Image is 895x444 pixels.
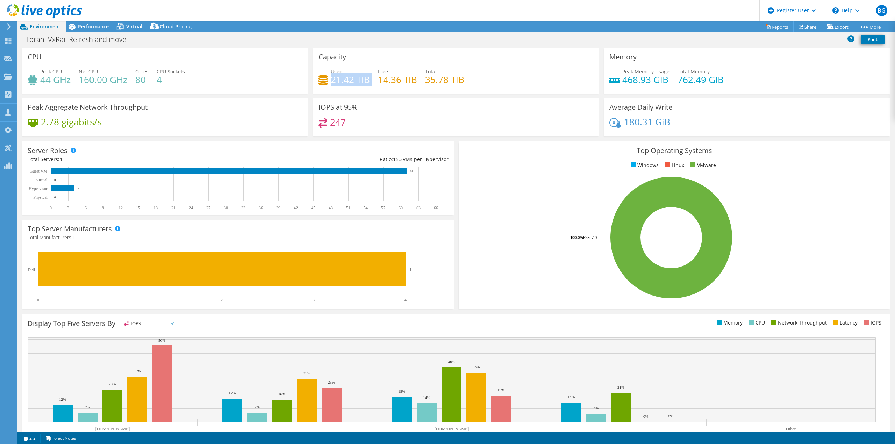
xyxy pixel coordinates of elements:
text: Physical [33,195,48,200]
h3: Peak Aggregate Network Throughput [28,103,148,111]
span: Virtual [126,23,142,30]
text: 42 [294,205,298,210]
a: Share [793,21,822,32]
text: 18 [153,205,158,210]
h4: 160.00 GHz [79,76,127,83]
span: 4 [59,156,62,162]
span: Free [378,68,388,75]
text: 7% [255,405,260,409]
text: 12 [119,205,123,210]
h4: 80 [135,76,149,83]
li: CPU [747,319,765,327]
h1: Torani VxRail Refresh and move [23,36,137,43]
h4: 21.42 TiB [331,76,370,83]
text: 39 [276,205,280,210]
text: 23% [109,382,116,386]
h3: Capacity [318,53,346,61]
h3: Memory [609,53,637,61]
li: Windows [629,161,659,169]
h4: Total Manufacturers: [28,234,449,241]
text: 0 [54,196,56,199]
text: Virtual [36,177,48,182]
text: 63 [416,205,421,210]
text: 45 [311,205,315,210]
h4: 4 [157,76,185,83]
text: 4 [404,298,407,303]
h4: 44 GHz [40,76,71,83]
h3: Top Operating Systems [464,147,885,154]
text: 25% [328,380,335,384]
a: Reports [760,21,794,32]
tspan: ESXi 7.0 [583,235,597,240]
text: 9 [102,205,104,210]
span: Used [331,68,343,75]
h3: IOPS at 95% [318,103,358,111]
text: 24 [189,205,193,210]
a: Export [822,21,854,32]
text: 1 [129,298,131,303]
text: 3 [67,205,69,210]
text: 0 [54,178,56,182]
text: 0% [668,414,673,418]
li: Latency [831,319,858,327]
a: Print [861,35,885,44]
text: 31% [303,371,310,375]
text: 30 [224,205,228,210]
text: Dell [28,267,35,272]
text: 6 [85,205,87,210]
text: Guest VM [30,169,47,174]
text: 15 [136,205,140,210]
h3: Server Roles [28,147,67,154]
text: 0 [50,205,52,210]
span: 1 [72,234,75,241]
span: Peak CPU [40,68,62,75]
li: Linux [663,161,684,169]
div: Total Servers: [28,155,238,163]
li: VMware [689,161,716,169]
span: Total Memory [678,68,710,75]
svg: \n [832,7,839,14]
text: 36 [259,205,263,210]
h3: Average Daily Write [609,103,672,111]
li: Network Throughput [769,319,827,327]
text: 60 [399,205,403,210]
tspan: 100.0% [570,235,583,240]
text: 0% [643,414,649,418]
h4: 2.78 gigabits/s [41,118,102,126]
span: IOPS [122,319,177,328]
text: 6% [594,406,599,410]
text: Hypervisor [29,186,48,191]
h4: 247 [330,118,346,126]
text: Other [786,427,795,431]
h3: Top Server Manufacturers [28,225,112,233]
text: 19% [497,388,504,392]
text: 21% [617,385,624,390]
div: Ratio: VMs per Hypervisor [238,155,449,163]
text: 33% [134,369,141,373]
text: [DOMAIN_NAME] [95,427,130,431]
span: Net CPU [79,68,98,75]
span: Cores [135,68,149,75]
text: 61 [410,169,413,173]
text: 7% [85,405,90,409]
a: 2 [19,434,41,443]
text: 3 [313,298,315,303]
text: 36% [473,365,480,369]
span: Cloud Pricing [160,23,192,30]
span: Total [425,68,437,75]
li: Memory [715,319,743,327]
text: 17% [229,391,236,395]
text: 54 [364,205,368,210]
text: 40% [448,359,455,364]
text: 4 [409,267,411,271]
span: Peak Memory Usage [622,68,670,75]
span: Environment [30,23,60,30]
text: 56% [158,338,165,342]
span: 15.3 [393,156,403,162]
text: 66 [434,205,438,210]
text: 14% [568,395,575,399]
text: 48 [329,205,333,210]
text: [DOMAIN_NAME] [435,427,469,431]
text: 0 [37,298,39,303]
text: 57 [381,205,385,210]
